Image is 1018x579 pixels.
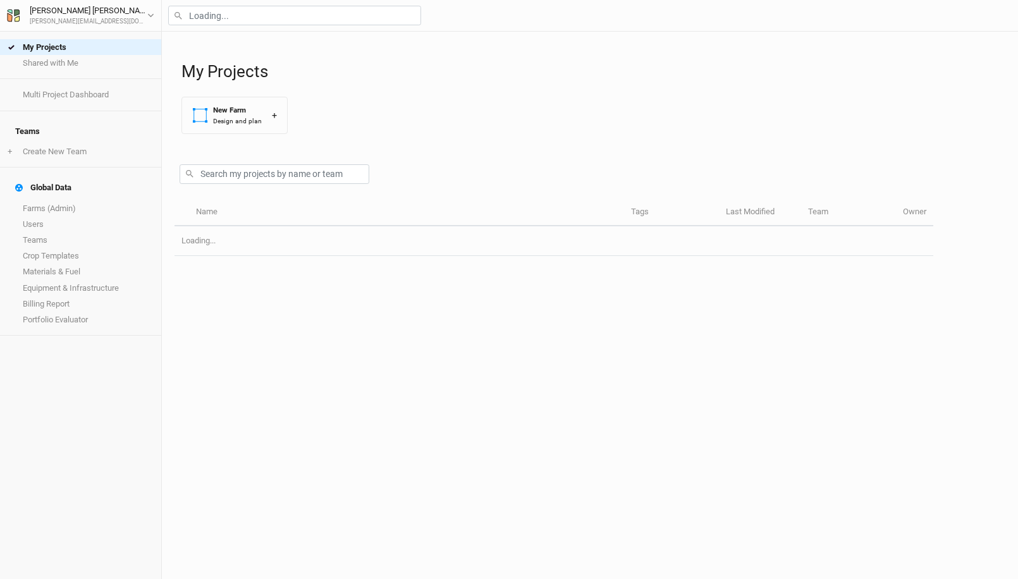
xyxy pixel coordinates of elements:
div: Global Data [15,183,71,193]
th: Team [801,199,896,226]
div: [PERSON_NAME][EMAIL_ADDRESS][DOMAIN_NAME] [30,17,147,27]
th: Name [188,199,623,226]
button: New FarmDesign and plan+ [181,97,288,134]
div: [PERSON_NAME] [PERSON_NAME] [30,4,147,17]
span: + [8,147,12,157]
th: Owner [896,199,933,226]
td: Loading... [175,226,933,256]
h4: Teams [8,119,154,144]
input: Search my projects by name or team [180,164,369,184]
div: + [272,109,277,122]
h1: My Projects [181,62,1005,82]
th: Tags [624,199,719,226]
div: New Farm [213,105,262,116]
input: Loading... [168,6,421,25]
th: Last Modified [719,199,801,226]
button: [PERSON_NAME] [PERSON_NAME][PERSON_NAME][EMAIL_ADDRESS][DOMAIN_NAME] [6,4,155,27]
div: Design and plan [213,116,262,126]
